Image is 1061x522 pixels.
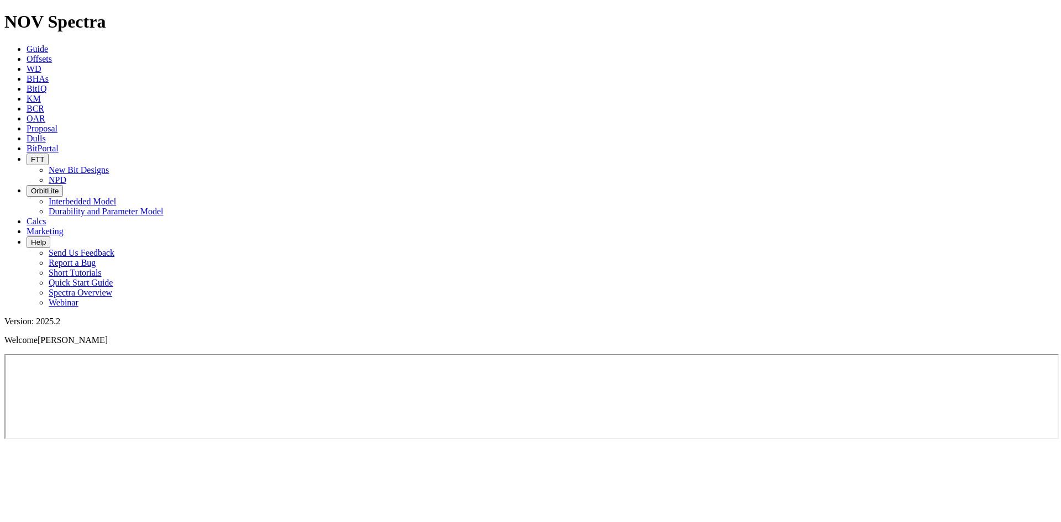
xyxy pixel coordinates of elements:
span: OrbitLite [31,187,59,195]
a: BitPortal [27,144,59,153]
a: Spectra Overview [49,288,112,297]
button: Help [27,236,50,248]
span: Help [31,238,46,246]
span: [PERSON_NAME] [38,335,108,345]
a: BitIQ [27,84,46,93]
a: BCR [27,104,44,113]
button: OrbitLite [27,185,63,197]
h1: NOV Spectra [4,12,1057,32]
a: Short Tutorials [49,268,102,277]
a: Interbedded Model [49,197,116,206]
a: WD [27,64,41,73]
a: NPD [49,175,66,184]
button: FTT [27,154,49,165]
a: Proposal [27,124,57,133]
a: KM [27,94,41,103]
a: New Bit Designs [49,165,109,175]
a: Dulls [27,134,46,143]
a: Webinar [49,298,78,307]
span: FTT [31,155,44,164]
a: Durability and Parameter Model [49,207,164,216]
a: Quick Start Guide [49,278,113,287]
p: Welcome [4,335,1057,345]
a: OAR [27,114,45,123]
div: Version: 2025.2 [4,317,1057,326]
a: Marketing [27,226,64,236]
a: Calcs [27,217,46,226]
a: Report a Bug [49,258,96,267]
a: Send Us Feedback [49,248,114,257]
a: Guide [27,44,48,54]
a: Offsets [27,54,52,64]
a: BHAs [27,74,49,83]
